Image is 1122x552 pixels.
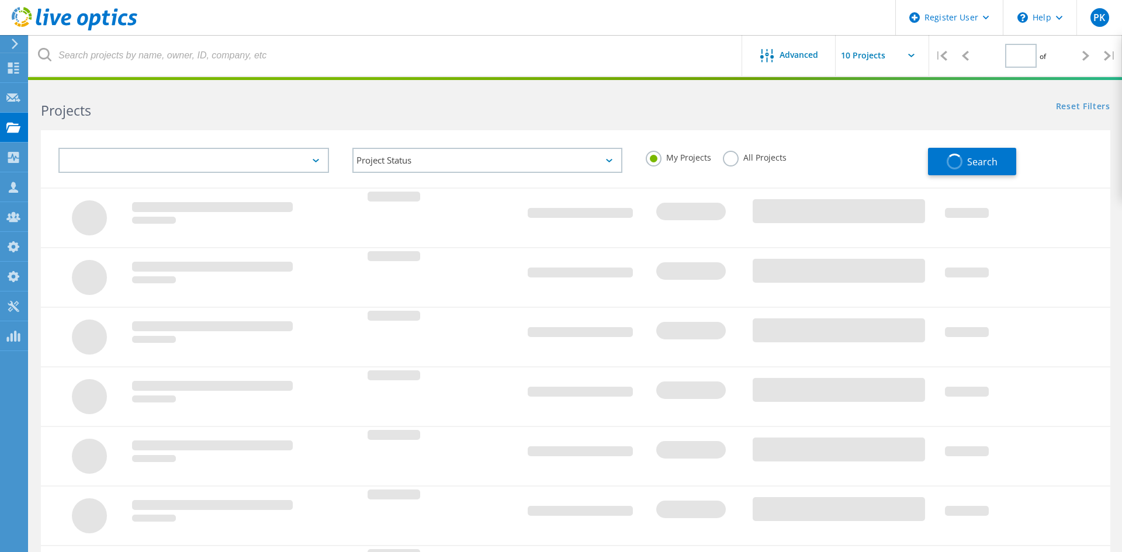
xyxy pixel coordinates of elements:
[352,148,623,173] div: Project Status
[12,25,137,33] a: Live Optics Dashboard
[1040,51,1046,61] span: of
[1017,12,1028,23] svg: \n
[1056,102,1110,112] a: Reset Filters
[780,51,818,59] span: Advanced
[41,101,91,120] b: Projects
[29,35,743,76] input: Search projects by name, owner, ID, company, etc
[929,35,953,77] div: |
[928,148,1016,175] button: Search
[723,151,787,162] label: All Projects
[1093,13,1105,22] span: PK
[646,151,711,162] label: My Projects
[1098,35,1122,77] div: |
[967,155,998,168] span: Search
